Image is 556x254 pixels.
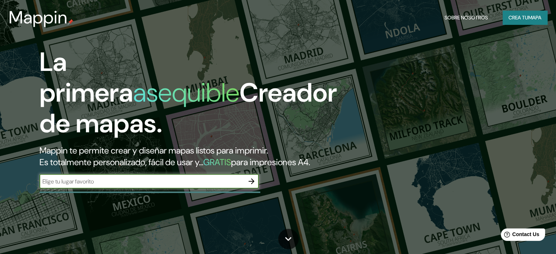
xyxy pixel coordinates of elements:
[528,14,541,21] font: mapa
[9,6,68,29] font: Mappin
[231,156,310,168] font: para impresiones A4.
[39,177,244,186] input: Elige tu lugar favorito
[445,14,488,21] font: Sobre nosotros
[491,225,548,246] iframe: Help widget launcher
[39,145,268,156] font: Mappin te permite crear y diseñar mapas listos para imprimir.
[503,11,547,24] button: Crea tumapa
[133,76,239,110] font: asequible
[442,11,491,24] button: Sobre nosotros
[39,76,337,140] font: Creador de mapas.
[68,19,73,25] img: pin de mapeo
[203,156,231,168] font: GRATIS
[508,14,528,21] font: Crea tu
[39,156,203,168] font: Es totalmente personalizado, fácil de usar y...
[39,45,133,110] font: La primera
